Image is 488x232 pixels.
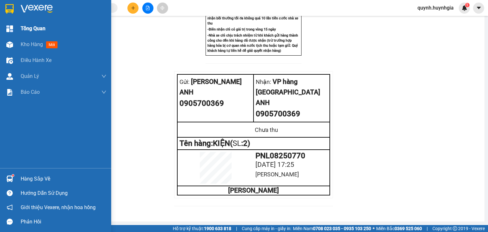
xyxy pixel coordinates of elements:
div: 0905700369 [180,98,251,110]
div: PNL08250770 [255,152,328,160]
span: Gửi: [180,78,189,85]
img: dashboard-icon [6,25,13,32]
img: solution-icon [6,89,13,96]
img: warehouse-icon [6,73,13,80]
span: notification [7,204,13,210]
sup: 1 [465,3,470,7]
span: Miền Bắc [376,225,422,232]
span: Báo cáo [21,88,40,96]
div: [PERSON_NAME] [255,170,328,179]
strong: 0708 023 035 - 0935 103 250 [313,226,371,231]
div: Hàng sắp về [21,174,106,184]
div: Hướng dẫn sử dụng [21,188,106,198]
div: ANH [256,98,328,108]
span: Giới thiệu Vexere, nhận hoa hồng [21,203,96,211]
span: Chưa thu [255,126,278,133]
span: Miền Nam [293,225,371,232]
span: | [427,225,428,232]
strong: 1900 633 818 [204,226,231,231]
img: warehouse-icon [6,175,13,182]
span: Quản Lý [21,72,39,80]
span: caret-down [476,5,482,11]
strong: -Trường hợp hàng gửi bị mất mát, khách hàng đòng ý nhận bồi thường tối đa không quá 10 lần tiền c... [207,11,299,25]
button: plus [127,3,139,14]
td: [PERSON_NAME] [177,186,330,195]
span: down [101,74,106,79]
sup: 1 [12,174,14,176]
span: aim [160,6,165,10]
span: copyright [453,226,457,231]
div: [DATE] 17:25 [255,160,328,170]
span: SL [233,139,241,148]
img: icon-new-feature [462,5,467,11]
span: question-circle [7,190,13,196]
img: warehouse-icon [6,41,13,48]
button: aim [157,3,168,14]
img: logo-vxr [5,4,14,14]
span: Tổng Quan [21,24,45,32]
div: 0905700369 [256,108,328,120]
div: VP hàng [GEOGRAPHIC_DATA] [256,77,328,98]
span: Hỗ trợ kỹ thuật: [173,225,231,232]
button: file-add [142,3,153,14]
div: [PERSON_NAME] [180,77,251,87]
button: caret-down [473,3,484,14]
span: | [236,225,237,232]
span: 1 [466,3,468,7]
strong: 0369 525 060 [395,226,422,231]
div: Tên hàng: KIỆN ( : 2 ) [180,140,328,147]
img: warehouse-icon [6,57,13,64]
span: Cung cấp máy in - giấy in: [242,225,291,232]
span: Điều hành xe [21,56,51,64]
strong: -Nhà xe chỉ chịu trách nhiệm từ khi khách gửi hàng thành công cho đến khi hàng đã được nhận (trừ ... [207,33,298,53]
div: Phản hồi [21,217,106,227]
span: mới [46,41,58,48]
span: Nhận: [256,78,271,85]
div: ANH [180,87,251,98]
span: ⚪️ [373,227,375,230]
span: Kho hàng [21,41,43,47]
span: file-add [146,6,150,10]
span: down [101,90,106,95]
strong: -Biên nhận chỉ có giá trị trong vòng 15 ngày [207,27,276,31]
span: quynh.huynhgia [412,4,459,12]
span: plus [131,6,135,10]
span: message [7,219,13,225]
